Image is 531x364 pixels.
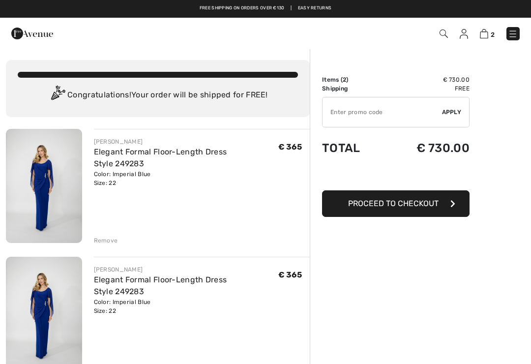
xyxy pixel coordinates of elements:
img: Elegant Formal Floor-Length Dress Style 249283 [6,129,82,243]
img: Search [440,30,448,38]
span: € 365 [278,270,302,279]
td: € 730.00 [383,75,470,84]
a: 2 [480,28,495,39]
span: | [291,5,292,12]
span: Proceed to Checkout [348,199,439,208]
td: € 730.00 [383,131,470,165]
img: 1ère Avenue [11,24,53,43]
span: € 365 [278,142,302,152]
iframe: PayPal [322,165,470,187]
a: Elegant Formal Floor-Length Dress Style 249283 [94,275,227,296]
button: Proceed to Checkout [322,190,470,217]
input: Promo code [323,97,442,127]
div: [PERSON_NAME] [94,137,278,146]
a: 1ère Avenue [11,28,53,37]
img: Shopping Bag [480,29,488,38]
img: Menu [508,29,518,39]
td: Free [383,84,470,93]
div: Color: Imperial Blue Size: 22 [94,298,278,315]
div: [PERSON_NAME] [94,265,278,274]
a: Elegant Formal Floor-Length Dress Style 249283 [94,147,227,168]
span: Apply [442,108,462,117]
div: Color: Imperial Blue Size: 22 [94,170,278,187]
div: Remove [94,236,118,245]
td: Total [322,131,383,165]
a: Easy Returns [298,5,332,12]
span: 2 [343,76,346,83]
a: Free shipping on orders over €130 [200,5,285,12]
div: Congratulations! Your order will be shipped for FREE! [18,86,298,105]
td: Shipping [322,84,383,93]
img: Congratulation2.svg [48,86,67,105]
span: 2 [491,31,495,38]
img: My Info [460,29,468,39]
td: Items ( ) [322,75,383,84]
